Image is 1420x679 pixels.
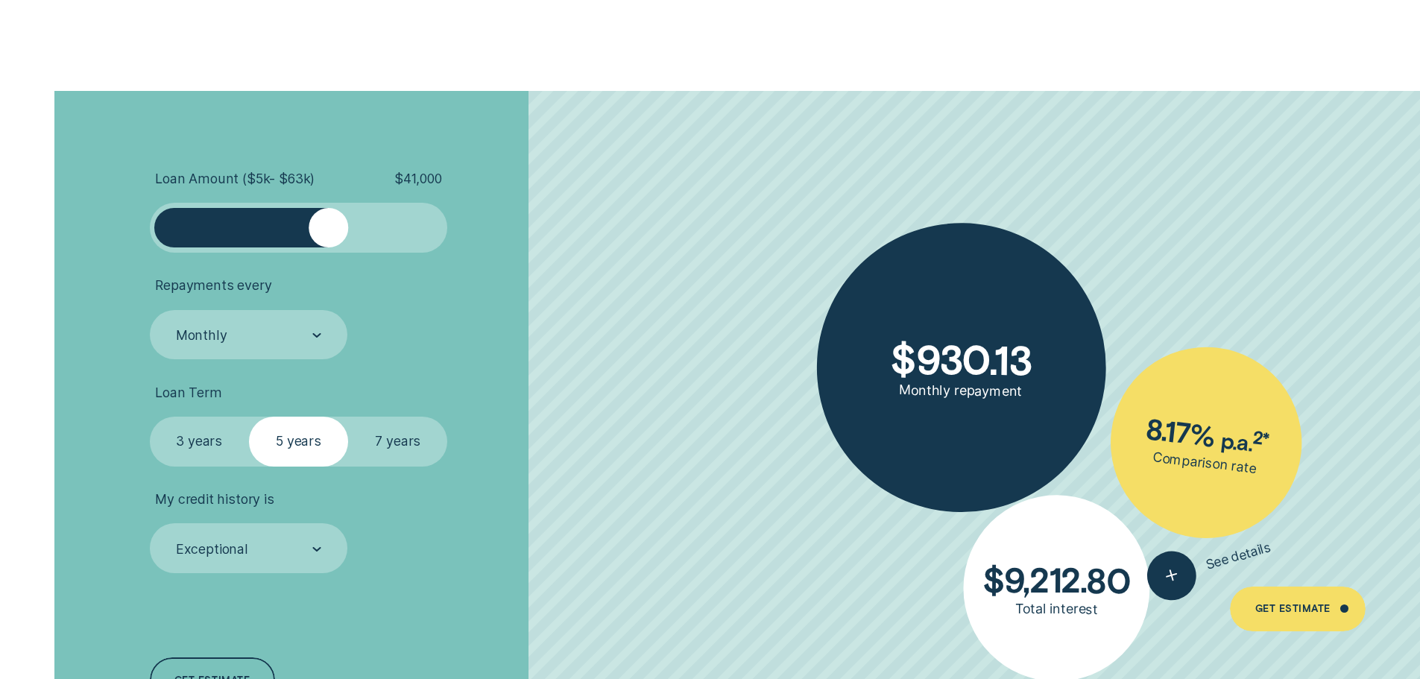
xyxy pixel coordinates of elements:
[348,417,447,467] label: 7 years
[155,277,271,294] span: Repayments every
[155,491,274,508] span: My credit history is
[1205,540,1273,574] span: See details
[394,171,442,187] span: $ 41,000
[176,541,248,558] div: Exceptional
[1141,524,1277,606] button: See details
[150,417,249,467] label: 3 years
[249,417,348,467] label: 5 years
[155,171,315,187] span: Loan Amount ( $5k - $63k )
[155,385,221,401] span: Loan Term
[176,327,227,344] div: Monthly
[1230,587,1365,631] a: Get Estimate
